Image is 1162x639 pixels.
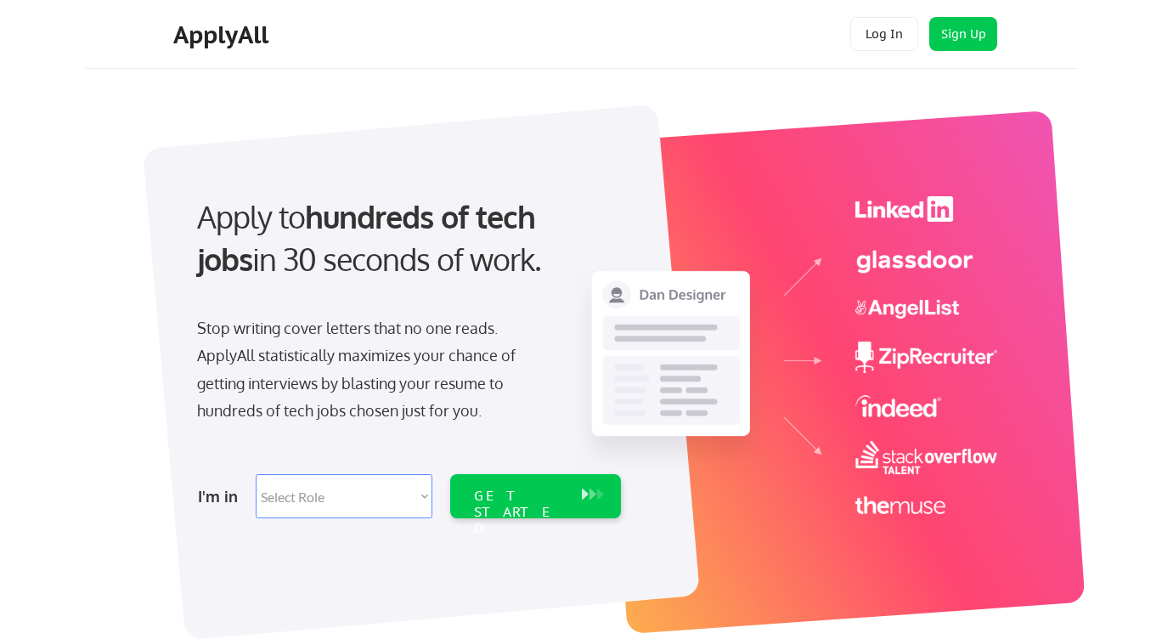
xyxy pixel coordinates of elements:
button: Sign Up [929,17,997,51]
div: ApplyAll [173,20,274,49]
div: Apply to in 30 seconds of work. [197,195,614,281]
strong: hundreds of tech jobs [197,197,543,278]
button: Log In [850,17,918,51]
div: GET STARTED [474,488,565,537]
div: I'm in [198,483,245,510]
div: Stop writing cover letters that no one reads. ApplyAll statistically maximizes your chance of get... [197,314,546,425]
